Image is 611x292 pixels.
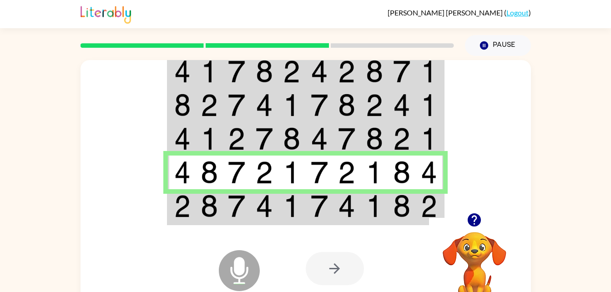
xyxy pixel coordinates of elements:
[283,94,300,116] img: 1
[465,35,531,56] button: Pause
[338,195,355,217] img: 4
[174,161,191,184] img: 4
[201,127,218,150] img: 1
[421,161,437,184] img: 4
[366,161,383,184] img: 1
[256,195,273,217] img: 4
[228,161,245,184] img: 7
[338,161,355,184] img: 2
[256,94,273,116] img: 4
[338,60,355,83] img: 2
[388,8,531,17] div: ( )
[421,127,437,150] img: 1
[338,127,355,150] img: 7
[228,60,245,83] img: 7
[201,161,218,184] img: 8
[366,127,383,150] img: 8
[81,4,131,24] img: Literably
[366,60,383,83] img: 8
[393,94,410,116] img: 4
[256,60,273,83] img: 8
[421,60,437,83] img: 1
[174,94,191,116] img: 8
[393,127,410,150] img: 2
[174,60,191,83] img: 4
[201,94,218,116] img: 2
[201,60,218,83] img: 1
[201,195,218,217] img: 8
[393,60,410,83] img: 7
[174,195,191,217] img: 2
[388,8,504,17] span: [PERSON_NAME] [PERSON_NAME]
[311,94,328,116] img: 7
[228,127,245,150] img: 2
[283,60,300,83] img: 2
[338,94,355,116] img: 8
[421,195,437,217] img: 2
[311,195,328,217] img: 7
[506,8,529,17] a: Logout
[283,127,300,150] img: 8
[228,195,245,217] img: 7
[283,161,300,184] img: 1
[366,94,383,116] img: 2
[393,195,410,217] img: 8
[421,94,437,116] img: 1
[228,94,245,116] img: 7
[393,161,410,184] img: 8
[366,195,383,217] img: 1
[174,127,191,150] img: 4
[311,60,328,83] img: 4
[256,161,273,184] img: 2
[283,195,300,217] img: 1
[311,127,328,150] img: 4
[311,161,328,184] img: 7
[256,127,273,150] img: 7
